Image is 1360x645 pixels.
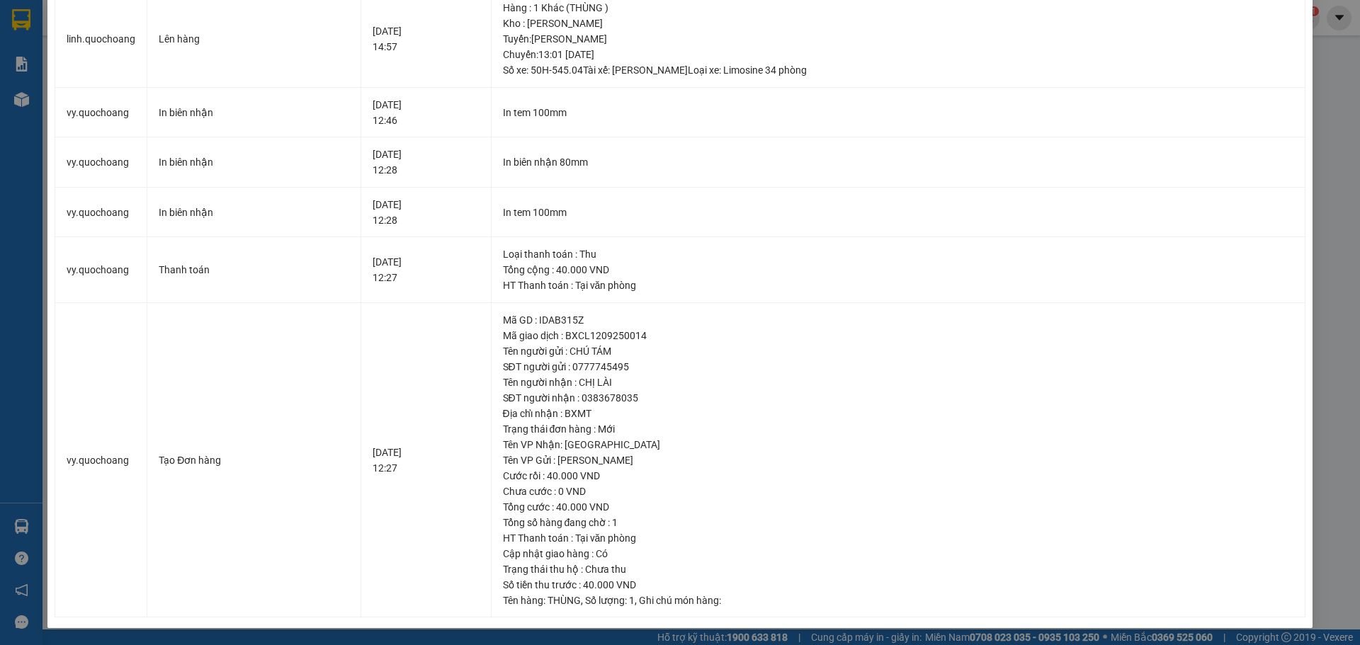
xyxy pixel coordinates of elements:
div: [DATE] 12:28 [373,147,480,178]
div: SĐT người nhận : 0383678035 [503,390,1293,406]
div: Loại thanh toán : Thu [503,246,1293,262]
div: [DATE] 14:57 [373,23,480,55]
div: Tên VP Nhận: [GEOGRAPHIC_DATA] [503,437,1293,452]
div: Tuyến : [PERSON_NAME] Chuyến: 13:01 [DATE] Số xe: 50H-545.04 Tài xế: [PERSON_NAME] Loại xe: Limos... [503,31,1293,78]
span: 1 [629,595,635,606]
div: [DATE] 12:46 [373,97,480,128]
div: Tổng số hàng đang chờ : 1 [503,515,1293,530]
div: SĐT người gửi : 0777745495 [503,359,1293,375]
div: Tên người gửi : CHÚ TÁM [503,343,1293,359]
td: vy.quochoang [55,237,147,303]
div: Tên VP Gửi : [PERSON_NAME] [503,452,1293,468]
div: Thanh toán [159,262,348,278]
div: Cập nhật giao hàng : Có [503,546,1293,561]
div: HT Thanh toán : Tại văn phòng [503,278,1293,293]
td: vy.quochoang [55,188,147,238]
div: In biên nhận 80mm [503,154,1293,170]
div: In tem 100mm [503,205,1293,220]
div: Số tiền thu trước : 40.000 VND [503,577,1293,593]
div: In tem 100mm [503,105,1293,120]
div: Kho : [PERSON_NAME] [503,16,1293,31]
div: [DATE] 12:27 [373,445,480,476]
div: In biên nhận [159,105,348,120]
div: Cước rồi : 40.000 VND [503,468,1293,484]
div: Tạo Đơn hàng [159,452,348,468]
div: Tổng cước : 40.000 VND [503,499,1293,515]
div: [DATE] 12:28 [373,197,480,228]
div: Địa chỉ nhận : BXMT [503,406,1293,421]
div: [DATE] 12:27 [373,254,480,285]
div: Trạng thái thu hộ : Chưa thu [503,561,1293,577]
div: Lên hàng [159,31,348,47]
td: vy.quochoang [55,137,147,188]
td: vy.quochoang [55,88,147,138]
td: vy.quochoang [55,303,147,618]
div: Mã GD : IDAB315Z [503,312,1293,328]
div: Trạng thái đơn hàng : Mới [503,421,1293,437]
div: Tên hàng: , Số lượng: , Ghi chú món hàng: [503,593,1293,608]
div: In biên nhận [159,205,348,220]
div: HT Thanh toán : Tại văn phòng [503,530,1293,546]
div: Tổng cộng : 40.000 VND [503,262,1293,278]
div: Mã giao dịch : BXCL1209250014 [503,328,1293,343]
span: THÙNG [548,595,581,606]
div: Chưa cước : 0 VND [503,484,1293,499]
div: Tên người nhận : CHỊ LÀI [503,375,1293,390]
div: In biên nhận [159,154,348,170]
